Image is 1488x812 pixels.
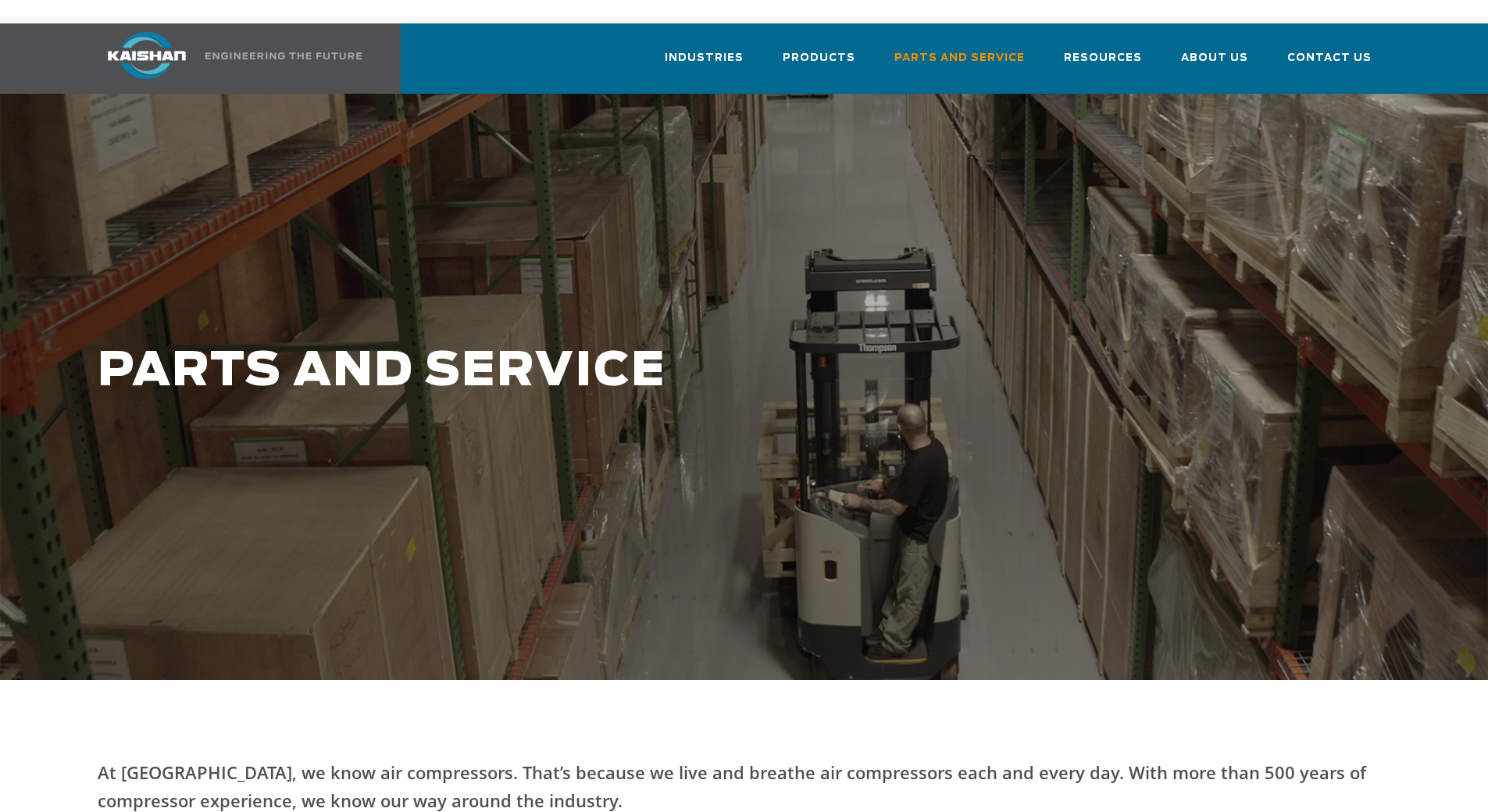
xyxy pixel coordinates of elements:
span: Contact Us [1287,49,1372,67]
img: kaishan logo [88,32,205,79]
a: Industries [665,38,744,91]
a: Parts and Service [894,38,1025,91]
span: Industries [665,49,744,67]
span: Resources [1064,49,1142,67]
a: About Us [1181,38,1248,91]
a: Resources [1064,38,1142,91]
h1: PARTS AND SERVICE [98,345,1172,398]
a: Products [783,38,855,91]
span: Products [783,49,855,67]
span: About Us [1181,49,1248,67]
a: Kaishan USA [88,23,365,94]
img: Engineering the future [205,52,362,59]
a: Contact Us [1287,38,1372,91]
span: Parts and Service [894,49,1025,67]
